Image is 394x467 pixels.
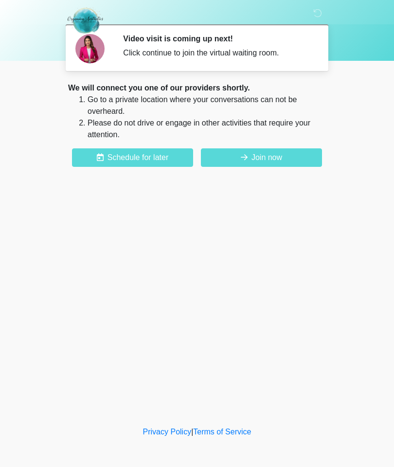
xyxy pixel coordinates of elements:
div: Click continue to join the virtual waiting room. [123,47,311,59]
button: Join now [201,148,322,167]
img: Organica Aesthetics Logo [58,7,113,34]
button: Schedule for later [72,148,193,167]
img: Agent Avatar [75,34,105,63]
a: Privacy Policy [143,428,192,436]
div: We will connect you one of our providers shortly. [68,82,326,94]
li: Go to a private location where your conversations can not be overheard. [88,94,326,117]
a: Terms of Service [193,428,251,436]
li: Please do not drive or engage in other activities that require your attention. [88,117,326,141]
a: | [191,428,193,436]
